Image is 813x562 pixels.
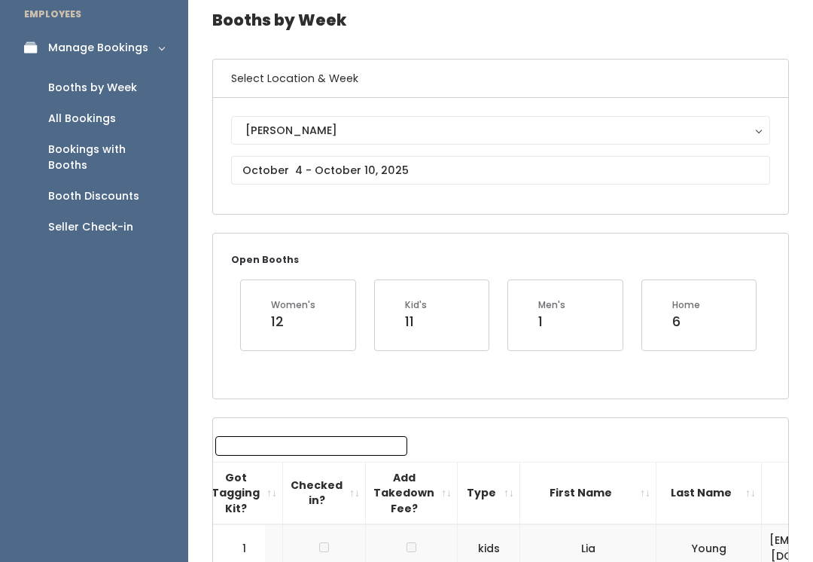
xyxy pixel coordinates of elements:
div: Home [672,298,700,312]
small: Open Booths [231,253,299,266]
th: Add Takedown Fee?: activate to sort column ascending [366,462,458,524]
div: Manage Bookings [48,40,148,56]
th: Checked in?: activate to sort column ascending [283,462,366,524]
button: [PERSON_NAME] [231,116,770,145]
label: Search: [160,436,407,456]
div: Women's [271,298,315,312]
div: [PERSON_NAME] [245,122,756,139]
div: Bookings with Booths [48,142,164,173]
th: Last Name: activate to sort column ascending [656,462,762,524]
div: Men's [538,298,565,312]
div: Booth Discounts [48,188,139,204]
div: Kid's [405,298,427,312]
div: All Bookings [48,111,116,127]
th: Got Tagging Kit?: activate to sort column ascending [204,462,283,524]
input: Search: [215,436,407,456]
th: Type: activate to sort column ascending [458,462,520,524]
div: 1 [538,312,565,331]
div: 6 [672,312,700,331]
div: 12 [271,312,315,331]
div: Booths by Week [48,80,137,96]
div: Seller Check-in [48,219,133,235]
th: First Name: activate to sort column ascending [520,462,656,524]
input: October 4 - October 10, 2025 [231,156,770,185]
h6: Select Location & Week [213,60,788,98]
div: 11 [405,312,427,331]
